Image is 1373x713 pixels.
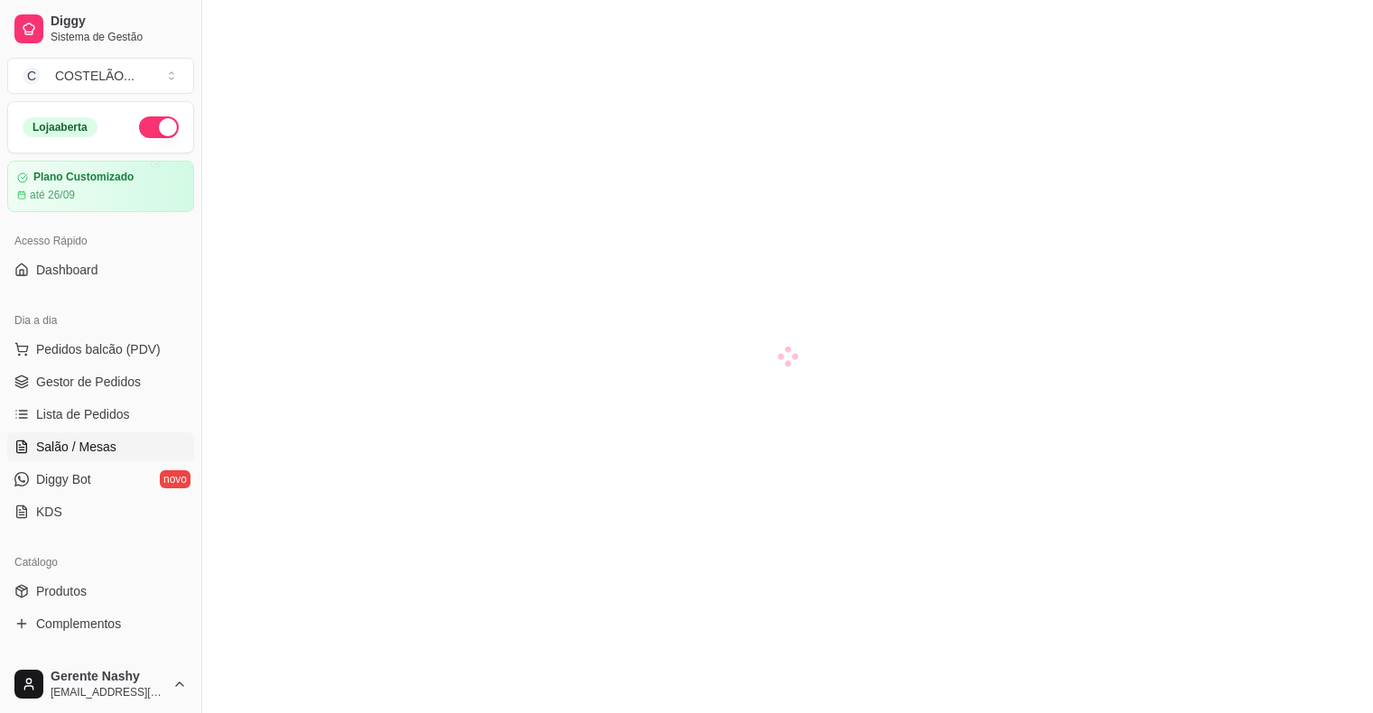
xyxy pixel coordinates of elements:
span: Diggy Bot [36,470,91,488]
button: Pedidos balcão (PDV) [7,335,194,364]
a: Diggy Botnovo [7,465,194,494]
button: Select a team [7,58,194,94]
button: Gerente Nashy[EMAIL_ADDRESS][DOMAIN_NAME] [7,662,194,706]
a: Lista de Pedidos [7,400,194,429]
span: [EMAIL_ADDRESS][DOMAIN_NAME] [51,685,165,699]
span: Complementos [36,615,121,633]
div: Loja aberta [23,117,97,137]
span: Sistema de Gestão [51,30,187,44]
div: COSTELÃO ... [55,67,135,85]
a: Plano Customizadoaté 26/09 [7,161,194,212]
a: Dashboard [7,255,194,284]
span: KDS [36,503,62,521]
a: Salão / Mesas [7,432,194,461]
a: Produtos [7,577,194,606]
span: Produtos [36,582,87,600]
span: Salão / Mesas [36,438,116,456]
span: Gerente Nashy [51,669,165,685]
article: até 26/09 [30,188,75,202]
span: C [23,67,41,85]
a: Gestor de Pedidos [7,367,194,396]
article: Plano Customizado [33,171,134,184]
button: Alterar Status [139,116,179,138]
a: KDS [7,497,194,526]
div: Acesso Rápido [7,227,194,255]
span: Gestor de Pedidos [36,373,141,391]
div: Catálogo [7,548,194,577]
span: Lista de Pedidos [36,405,130,423]
span: Dashboard [36,261,98,279]
div: Dia a dia [7,306,194,335]
a: Complementos [7,609,194,638]
span: Pedidos balcão (PDV) [36,340,161,358]
a: DiggySistema de Gestão [7,7,194,51]
span: Diggy [51,14,187,30]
